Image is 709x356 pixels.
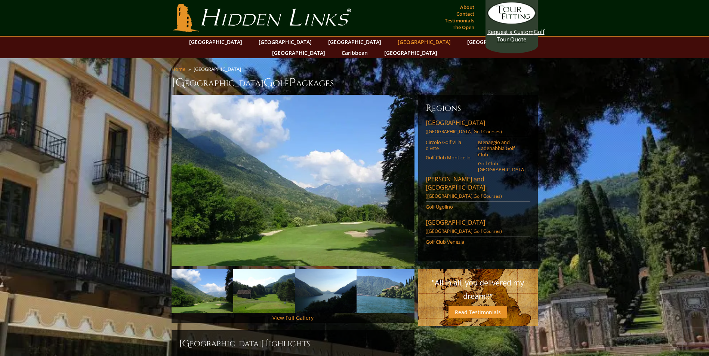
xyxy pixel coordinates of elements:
[380,47,441,58] a: [GEOGRAPHIC_DATA]
[426,175,530,202] a: [PERSON_NAME] and [GEOGRAPHIC_DATA]([GEOGRAPHIC_DATA] Golf Courses)
[324,37,385,47] a: [GEOGRAPHIC_DATA]
[185,37,246,47] a: [GEOGRAPHIC_DATA]
[426,102,530,114] h6: Regions
[478,139,525,157] a: Menaggio and Cadenabbia Golf Club
[426,218,530,237] a: [GEOGRAPHIC_DATA]([GEOGRAPHIC_DATA] Golf Courses)
[394,37,454,47] a: [GEOGRAPHIC_DATA]
[426,154,473,160] a: Golf Club Monticello
[263,75,273,90] span: G
[426,119,530,137] a: [GEOGRAPHIC_DATA]([GEOGRAPHIC_DATA] Golf Courses)
[338,47,372,58] a: Caribbean
[487,2,536,43] a: Request a CustomGolf Tour Quote
[463,37,524,47] a: [GEOGRAPHIC_DATA]
[426,276,530,303] p: "All in all, you delivered my dream!!"
[454,9,476,19] a: Contact
[272,314,314,321] a: View Full Gallery
[289,75,296,90] span: P
[458,2,476,12] a: About
[426,139,473,152] a: Circolo Golf Villa d’Este
[426,193,502,199] span: ([GEOGRAPHIC_DATA] Golf Courses)
[426,204,473,210] a: Golf Ugolino
[478,160,525,173] a: Golf Club [GEOGRAPHIC_DATA]
[172,75,538,90] h1: [GEOGRAPHIC_DATA] olf ackages
[172,66,185,72] a: Home
[426,228,502,234] span: ([GEOGRAPHIC_DATA] Golf Courses)
[268,47,329,58] a: [GEOGRAPHIC_DATA]
[451,22,476,32] a: The Open
[448,306,507,318] a: Read Testimonials
[179,338,407,350] h2: [GEOGRAPHIC_DATA] ighlights
[426,239,473,245] a: Golf Club Venezia
[426,128,502,135] span: ([GEOGRAPHIC_DATA] Golf Courses)
[487,28,534,35] span: Request a Custom
[255,37,315,47] a: [GEOGRAPHIC_DATA]
[194,66,244,72] li: [GEOGRAPHIC_DATA]
[261,338,269,350] span: H
[443,15,476,26] a: Testimonials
